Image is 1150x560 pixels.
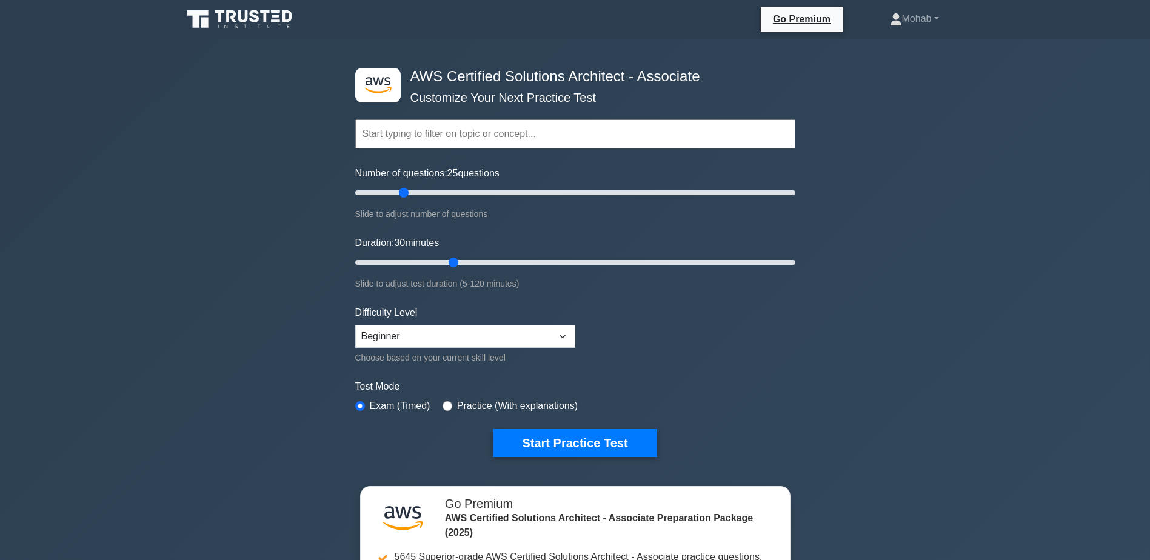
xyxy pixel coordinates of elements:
[861,7,968,31] a: Mohab
[355,236,440,250] label: Duration: minutes
[355,350,575,365] div: Choose based on your current skill level
[766,12,838,27] a: Go Premium
[355,379,795,394] label: Test Mode
[447,168,458,178] span: 25
[355,166,500,181] label: Number of questions: questions
[457,399,578,413] label: Practice (With explanations)
[355,305,418,320] label: Difficulty Level
[355,119,795,148] input: Start typing to filter on topic or concept...
[355,276,795,291] div: Slide to adjust test duration (5-120 minutes)
[406,68,736,85] h4: AWS Certified Solutions Architect - Associate
[355,207,795,221] div: Slide to adjust number of questions
[370,399,430,413] label: Exam (Timed)
[493,429,657,457] button: Start Practice Test
[394,238,405,248] span: 30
